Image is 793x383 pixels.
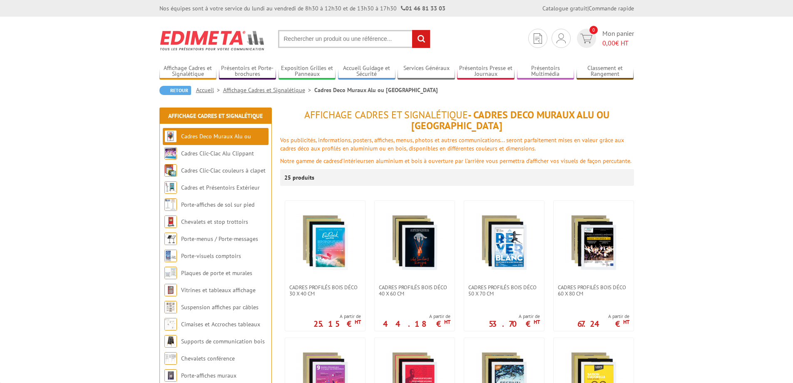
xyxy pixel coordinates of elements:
a: Cadres Clic-Clac couleurs à clapet [181,167,266,174]
a: Porte-menus / Porte-messages [181,235,258,243]
a: Porte-affiches muraux [181,372,236,379]
input: Rechercher un produit ou une référence... [278,30,430,48]
sup: HT [355,318,361,325]
a: Catalogue gratuit [542,5,587,12]
span: A partir de [383,313,450,320]
a: Présentoirs Multimédia [517,65,574,78]
h1: - Cadres Deco Muraux Alu ou [GEOGRAPHIC_DATA] [280,110,634,132]
a: Cadres et Présentoirs Extérieur [181,184,260,191]
font: en aluminium et bois à ouverture par l'arrière vous permettra d’afficher vos visuels de façon per... [368,157,631,165]
sup: HT [444,318,450,325]
sup: HT [534,318,540,325]
a: Porte-visuels comptoirs [181,252,241,260]
img: Cadres Clic-Clac couleurs à clapet [164,164,177,177]
font: Notre gamme de cadres [280,157,339,165]
img: Cadres Profilés Bois Déco 30 x 40 cm [296,213,354,272]
img: devis rapide [557,33,566,43]
a: Classement et Rangement [577,65,634,78]
img: Cimaises et Accroches tableaux [164,318,177,330]
div: | [542,4,634,13]
img: Porte-affiches muraux [164,369,177,382]
a: Plaques de porte et murales [181,269,252,277]
img: Porte-menus / Porte-messages [164,233,177,245]
img: Cadres Deco Muraux Alu ou Bois [164,130,177,143]
a: Services Généraux [398,65,455,78]
img: devis rapide [534,33,542,44]
span: Mon panier [602,29,634,48]
a: Cadres Profilés Bois Déco 60 x 80 cm [554,284,634,297]
font: d'intérieurs [339,157,368,165]
img: Vitrines et tableaux affichage [164,284,177,296]
a: Supports de communication bois [181,338,265,345]
img: Cadres et Présentoirs Extérieur [164,181,177,194]
a: Suspension affiches par câbles [181,303,259,311]
a: Cadres Clic-Clac Alu Clippant [181,150,254,157]
img: Cadres Profilés Bois Déco 40 x 60 cm [385,213,444,272]
a: Vitrines et tableaux affichage [181,286,256,294]
a: Porte-affiches de sol sur pied [181,201,254,208]
span: € HT [602,38,634,48]
a: Cadres Profilés Bois Déco 40 x 60 cm [375,284,455,297]
a: Chevalets conférence [181,355,235,362]
a: Chevalets et stop trottoirs [181,218,248,225]
a: Exposition Grilles et Panneaux [278,65,336,78]
p: 25.15 € [313,321,361,326]
span: Affichage Cadres et Signalétique [304,108,468,121]
strong: 01 46 81 33 03 [401,5,445,12]
span: A partir de [577,313,629,320]
span: Cadres Profilés Bois Déco 40 x 60 cm [379,284,450,297]
a: Cadres Profilés Bois Déco 30 x 40 cm [285,284,365,297]
img: Chevalets et stop trottoirs [164,215,177,228]
p: 67.24 € [577,321,629,326]
img: Suspension affiches par câbles [164,301,177,313]
span: Cadres Profilés Bois Déco 30 x 40 cm [289,284,361,297]
a: Affichage Cadres et Signalétique [159,65,217,78]
div: Nos équipes sont à votre service du lundi au vendredi de 8h30 à 12h30 et de 13h30 à 17h30 [159,4,445,13]
img: Chevalets conférence [164,352,177,365]
img: Porte-visuels comptoirs [164,250,177,262]
span: Cadres Profilés Bois Déco 60 x 80 cm [558,284,629,297]
a: Retour [159,86,191,95]
a: Commande rapide [589,5,634,12]
li: Cadres Deco Muraux Alu ou [GEOGRAPHIC_DATA] [314,86,438,94]
font: Vos publicités, informations, posters, affiches, menus, photos et autres communications... seront... [280,136,624,152]
span: A partir de [489,313,540,320]
a: devis rapide 0 Mon panier 0,00€ HT [575,29,634,48]
img: Cadres Profilés Bois Déco 60 x 80 cm [564,213,623,272]
a: Accueil [196,86,223,94]
img: Cadres Profilés Bois Déco 50 x 70 cm [475,213,533,272]
input: rechercher [412,30,430,48]
a: Cadres Profilés Bois Déco 50 x 70 cm [464,284,544,297]
a: Accueil Guidage et Sécurité [338,65,395,78]
span: A partir de [313,313,361,320]
img: Plaques de porte et murales [164,267,177,279]
img: devis rapide [580,34,592,43]
span: Cadres Profilés Bois Déco 50 x 70 cm [468,284,540,297]
img: Porte-affiches de sol sur pied [164,198,177,211]
img: Supports de communication bois [164,335,177,348]
a: Cadres Deco Muraux Alu ou [GEOGRAPHIC_DATA] [164,133,251,157]
a: Présentoirs et Porte-brochures [219,65,276,78]
span: 0 [589,26,598,34]
span: 0,00 [602,39,615,47]
img: Edimeta [159,25,266,56]
p: 44.18 € [383,321,450,326]
a: Cimaises et Accroches tableaux [181,320,260,328]
a: Affichage Cadres et Signalétique [223,86,314,94]
p: 53.70 € [489,321,540,326]
sup: HT [623,318,629,325]
p: 25 produits [284,169,316,186]
a: Présentoirs Presse et Journaux [457,65,515,78]
a: Affichage Cadres et Signalétique [168,112,263,120]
